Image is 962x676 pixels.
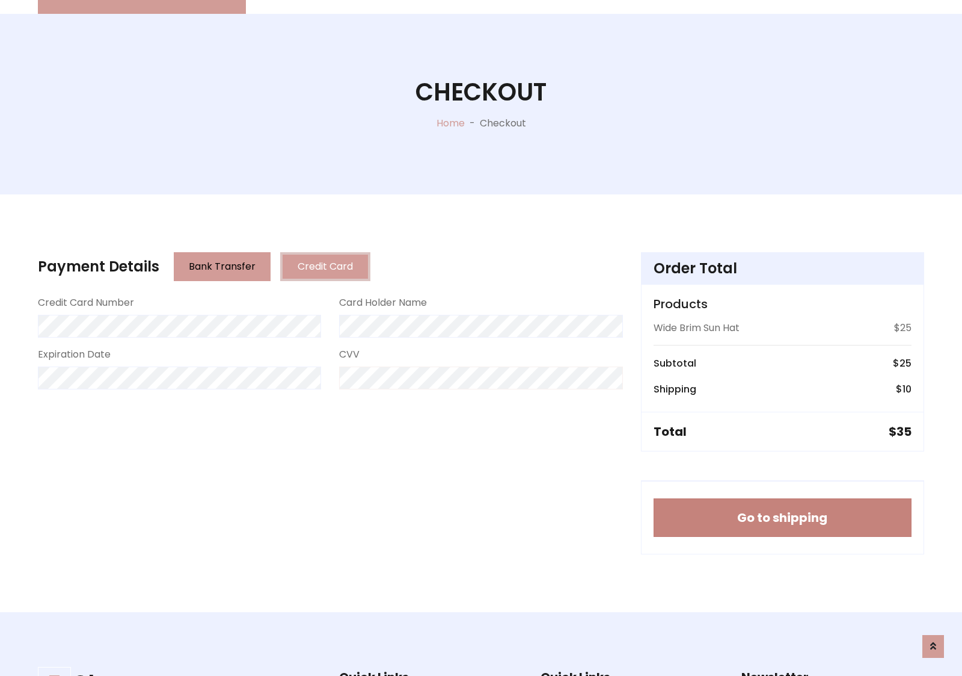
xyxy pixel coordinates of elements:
span: 25 [899,356,911,370]
a: Home [437,116,465,130]
button: Credit Card [280,252,370,281]
button: Go to shipping [654,498,911,537]
h6: $ [896,383,911,395]
h4: Order Total [654,260,911,278]
h4: Payment Details [38,258,159,276]
h5: Total [654,424,687,439]
h6: Shipping [654,383,696,395]
p: Wide Brim Sun Hat [654,321,740,335]
h5: $ [889,424,911,439]
label: CVV [339,347,360,362]
button: Bank Transfer [174,252,271,281]
h1: Checkout [415,78,547,107]
h6: $ [893,358,911,369]
p: Checkout [480,116,526,131]
label: Card Holder Name [339,296,427,310]
span: 35 [896,423,911,440]
h6: Subtotal [654,358,696,369]
label: Expiration Date [38,347,111,362]
span: 10 [902,382,911,396]
label: Credit Card Number [38,296,134,310]
p: $25 [894,321,911,335]
h5: Products [654,297,911,311]
p: - [465,116,480,131]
